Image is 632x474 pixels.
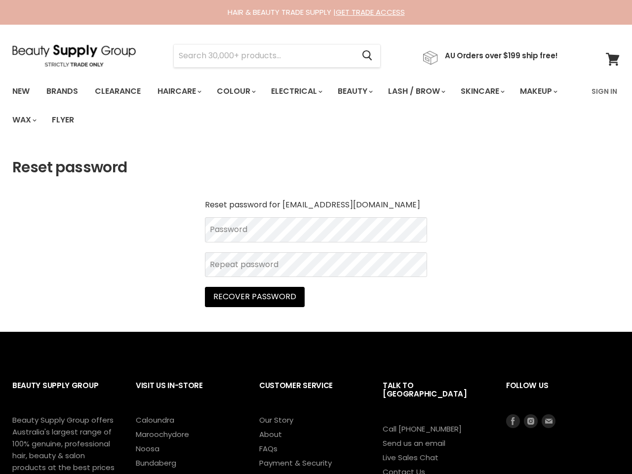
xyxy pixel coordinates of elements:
a: Skincare [453,81,511,102]
a: Bundaberg [136,458,176,468]
a: Makeup [513,81,563,102]
a: Sign In [586,81,623,102]
a: New [5,81,37,102]
h2: Visit Us In-Store [136,373,239,414]
a: About [259,429,282,439]
a: Lash / Brow [381,81,451,102]
a: Haircare [150,81,207,102]
a: GET TRADE ACCESS [336,7,405,17]
form: Product [173,44,381,68]
a: Colour [209,81,262,102]
h2: Follow us [506,373,620,414]
a: FAQs [259,443,277,454]
a: Clearance [87,81,148,102]
a: Caloundra [136,415,174,425]
a: Payment & Security [259,458,332,468]
a: Call [PHONE_NUMBER] [383,424,462,434]
a: Flyer [44,110,81,130]
input: Search [174,44,354,67]
ul: Main menu [5,77,586,134]
a: Beauty [330,81,379,102]
a: Our Story [259,415,293,425]
a: Electrical [264,81,328,102]
p: Beauty Supply Group offers Australia's largest range of 100% genuine, professional hair, beauty &... [12,414,116,474]
h2: Beauty Supply Group [12,373,116,414]
button: Recover password [205,287,305,307]
a: Maroochydore [136,429,189,439]
h1: Reset password [12,159,620,176]
a: Send us an email [383,438,445,448]
p: Reset password for [EMAIL_ADDRESS][DOMAIN_NAME] [205,200,427,209]
h2: Talk to [GEOGRAPHIC_DATA] [383,373,486,423]
a: Live Sales Chat [383,452,438,463]
a: Wax [5,110,42,130]
h2: Customer Service [259,373,363,414]
button: Search [354,44,380,67]
a: Brands [39,81,85,102]
a: Noosa [136,443,159,454]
